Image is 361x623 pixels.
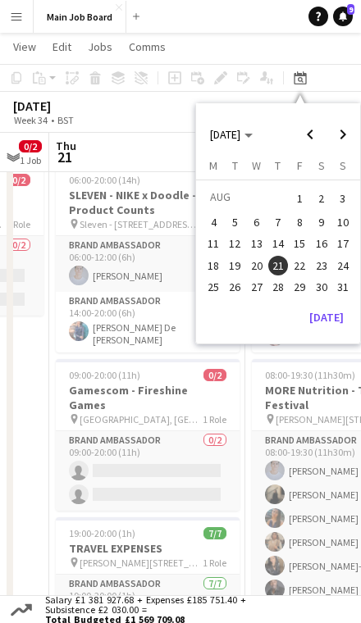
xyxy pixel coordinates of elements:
button: Choose month and year [203,120,259,149]
span: 30 [312,277,331,297]
app-card-role: Brand Ambassador1/106:00-12:00 (6h)[PERSON_NAME] [56,236,240,292]
button: 18-08-2025 [203,255,224,276]
span: 08:00-19:30 (11h30m) [265,369,355,381]
span: Edit [53,39,71,54]
span: 19:00-20:00 (1h) [69,527,135,539]
span: 0/2 [19,140,42,152]
div: BST [57,114,74,126]
span: 15 [290,234,309,254]
h3: TRAVEL EXPENSES [56,541,240,556]
h3: SLEVEN - NIKE x Doodle - Product Counts [56,188,240,217]
span: 20 [247,256,267,275]
span: 23 [312,256,331,275]
button: 25-08-2025 [203,276,224,298]
span: Thu [56,139,76,153]
button: 05-08-2025 [224,211,245,233]
button: 29-08-2025 [289,276,310,298]
span: 21 [268,256,288,275]
span: 8 [290,212,309,232]
app-card-role: Brand Ambassador1/114:00-20:00 (6h)[PERSON_NAME] De [PERSON_NAME] [56,292,240,352]
h3: Gamescom - Fireshine Games [56,383,240,412]
span: 06:00-20:00 (14h) [69,174,140,186]
span: 9 [347,4,354,15]
span: 18 [203,256,223,275]
span: 27 [247,277,267,297]
a: Comms [122,36,172,57]
span: 16 [312,234,331,254]
button: 12-08-2025 [224,233,245,254]
span: 1 Role [203,557,226,569]
span: 1 [290,187,309,210]
span: 7/7 [203,527,226,539]
span: 29 [290,277,309,297]
span: 31 [333,277,353,297]
span: Sleven - [STREET_ADDRESS][PERSON_NAME] [80,218,199,230]
a: Edit [46,36,78,57]
button: 17-08-2025 [332,233,354,254]
span: 2 [312,187,331,210]
span: 13 [247,234,267,254]
button: 22-08-2025 [289,255,310,276]
a: 9 [333,7,353,26]
span: 0/2 [7,174,30,186]
button: 20-08-2025 [246,255,267,276]
button: 08-08-2025 [289,211,310,233]
span: 1 Role [203,413,226,425]
span: Jobs [88,39,112,54]
span: 9 [312,212,331,232]
span: 5 [226,212,245,232]
button: Previous month [294,118,327,151]
span: T [232,158,238,173]
span: 19 [226,256,245,275]
button: 04-08-2025 [203,211,224,233]
button: 27-08-2025 [246,276,267,298]
button: 09-08-2025 [310,211,331,233]
span: Week 34 [10,114,51,126]
button: 10-08-2025 [332,211,354,233]
a: Jobs [81,36,119,57]
button: 21-08-2025 [267,255,289,276]
span: [DATE] [210,127,240,142]
button: 30-08-2025 [310,276,331,298]
span: T [275,158,281,173]
button: 03-08-2025 [332,186,354,211]
app-job-card: 06:00-20:00 (14h)2/2SLEVEN - NIKE x Doodle - Product Counts Sleven - [STREET_ADDRESS][PERSON_NAME... [56,164,240,352]
button: 16-08-2025 [310,233,331,254]
button: 13-08-2025 [246,233,267,254]
span: [PERSON_NAME][STREET_ADDRESS][PERSON_NAME] [80,557,203,569]
span: 0/2 [203,369,226,381]
button: 24-08-2025 [332,255,354,276]
span: 25 [203,277,223,297]
span: 3 [333,187,353,210]
app-card-role: Brand Ambassador0/209:00-20:00 (11h) [56,431,240,511]
button: Main Job Board [34,1,126,33]
span: W [252,158,261,173]
span: F [297,158,303,173]
button: 11-08-2025 [203,233,224,254]
span: View [13,39,36,54]
button: 02-08-2025 [310,186,331,211]
span: 11 [203,234,223,254]
span: 14 [268,234,288,254]
span: 28 [268,277,288,297]
span: 1 Role [7,218,30,230]
button: 23-08-2025 [310,255,331,276]
button: 14-08-2025 [267,233,289,254]
button: 26-08-2025 [224,276,245,298]
span: 12 [226,234,245,254]
span: S [318,158,325,173]
button: 15-08-2025 [289,233,310,254]
span: S [340,158,346,173]
button: 31-08-2025 [332,276,354,298]
button: Next month [327,118,359,151]
span: 24 [333,256,353,275]
span: 21 [53,148,76,166]
span: 09:00-20:00 (11h) [69,369,140,381]
span: Comms [129,39,166,54]
app-job-card: 09:00-20:00 (11h)0/2Gamescom - Fireshine Games [GEOGRAPHIC_DATA], [GEOGRAPHIC_DATA]1 RoleBrand Am... [56,359,240,511]
button: [DATE] [303,304,350,330]
div: [DATE] [13,98,112,114]
span: 26 [226,277,245,297]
